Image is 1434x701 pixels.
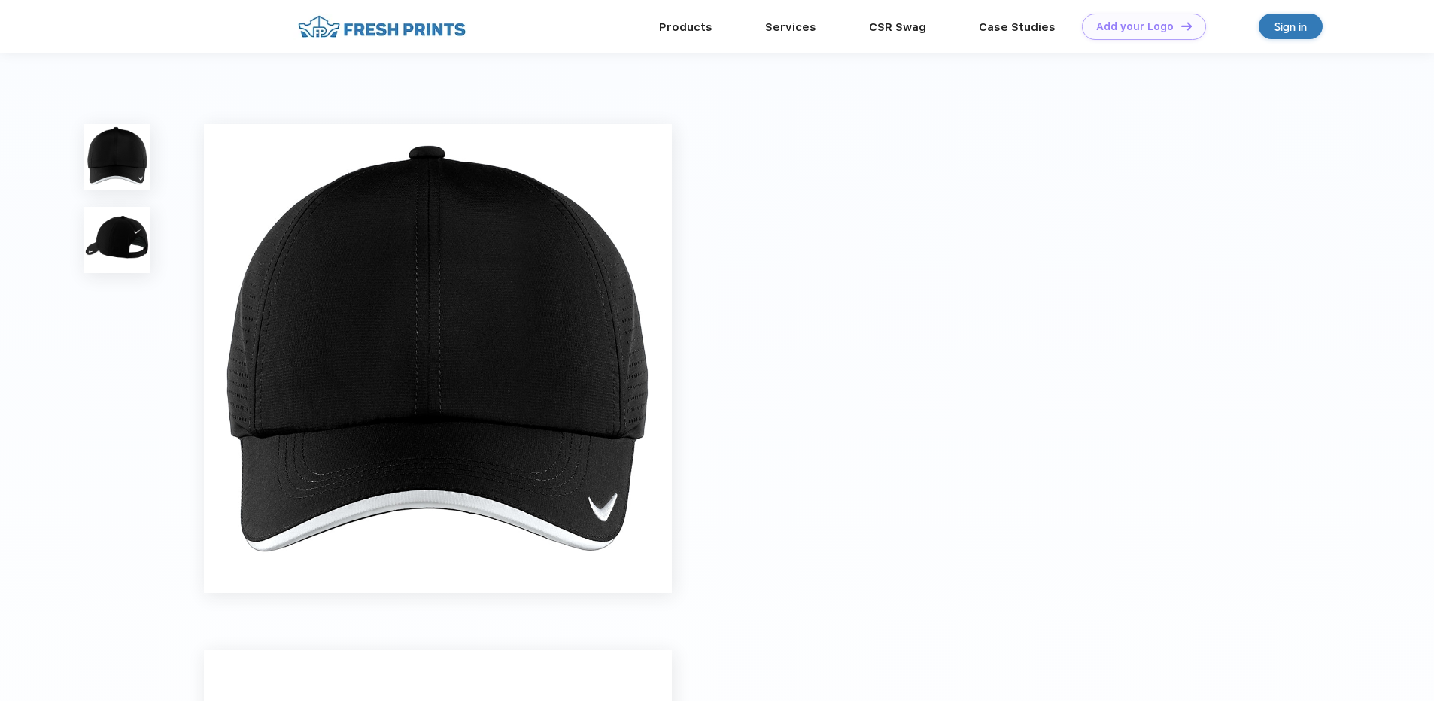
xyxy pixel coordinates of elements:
[293,14,470,40] img: fo%20logo%202.webp
[659,20,712,34] a: Products
[1274,18,1307,35] div: Sign in
[84,207,150,273] img: func=resize&h=100
[204,124,672,592] img: func=resize&h=640
[1096,20,1174,33] div: Add your Logo
[1181,22,1192,30] img: DT
[84,124,150,190] img: func=resize&h=100
[1259,14,1323,39] a: Sign in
